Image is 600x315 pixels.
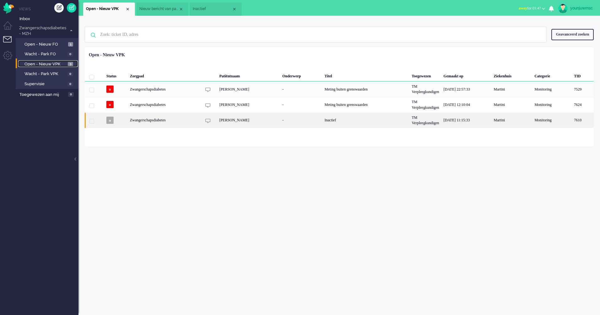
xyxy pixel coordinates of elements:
[491,69,532,81] div: Ziekenhuis
[491,81,532,97] div: Martini
[3,3,14,14] img: flow_omnibird.svg
[280,69,323,81] div: Onderwerp
[86,6,125,12] span: Open - Nieuw VPK
[128,97,201,112] div: Zwangerschapsdiabetes
[322,69,410,81] div: Titel
[410,97,441,112] div: TM Verpleegkundigen
[18,41,78,47] a: Open - Nieuw FO 1
[139,6,179,12] span: Nieuw bericht van patiënt
[532,81,572,97] div: Monitoring
[18,50,78,57] a: Wacht - Park FO 0
[205,87,211,92] img: ic_chat_grey.svg
[18,15,78,22] a: Inbox
[18,80,78,87] a: Supervisie 0
[217,69,280,81] div: Patiëntnaam
[106,86,114,93] span: o
[67,72,73,76] span: 0
[532,97,572,112] div: Monitoring
[217,113,280,128] div: [PERSON_NAME]
[85,81,594,97] div: 7529
[217,81,280,97] div: [PERSON_NAME]
[179,7,184,12] div: Close tab
[3,4,14,9] a: Omnidesk
[19,6,78,12] li: Views
[491,97,532,112] div: Martini
[280,81,323,97] div: -
[137,3,188,16] li: 7619
[515,4,549,13] button: awayfor 01:47
[519,6,527,10] span: away
[54,3,64,13] div: Creëer ticket
[128,69,201,81] div: Zorgpad
[18,60,78,67] a: Open - Nieuw VPK 3
[441,113,491,128] div: [DATE] 11:15:33
[128,81,201,97] div: Zwangerschapsdiabetes
[85,97,594,112] div: 7624
[95,27,538,42] input: Zoek: ticket ID, adres
[24,61,66,67] span: Open - Nieuw VPK
[68,62,73,67] span: 3
[128,113,201,128] div: Zwangerschapsdiabetes
[3,51,17,65] li: Admin menu
[83,3,135,16] li: View
[85,113,594,128] div: 7610
[572,113,594,128] div: 7610
[125,7,130,12] div: Close tab
[18,91,78,98] a: Toegewezen aan mij 0
[532,69,572,81] div: Categorie
[557,4,594,13] a: younjuwmsc
[441,69,491,81] div: Gemaakt op
[572,81,594,97] div: 7529
[67,52,73,57] span: 0
[24,81,66,87] span: Supervisie
[24,51,66,57] span: Wacht - Park FO
[18,70,78,77] a: Wacht - Park VPK 0
[104,69,128,81] div: Status
[24,71,66,77] span: Wacht - Park VPK
[572,97,594,112] div: 7624
[106,117,114,124] span: o
[322,97,410,112] div: Meting buiten grenswaarden
[532,113,572,128] div: Monitoring
[232,7,237,12] div: Close tab
[570,5,594,11] div: younjuwmsc
[441,81,491,97] div: [DATE] 22:57:33
[558,4,568,13] img: avatar
[85,27,101,43] img: ic-search-icon.svg
[89,52,125,58] div: Open - Nieuw VPK
[3,21,17,36] li: Dashboard menu
[68,92,74,97] span: 0
[3,36,17,50] li: Tickets menu
[410,81,441,97] div: TM Verpleegkundigen
[519,6,541,10] span: for 01:47
[205,103,211,108] img: ic_chat_grey.svg
[217,97,280,112] div: [PERSON_NAME]
[68,42,73,47] span: 1
[193,6,232,12] span: Inactief
[572,69,594,81] div: TID
[280,97,323,112] div: -
[322,113,410,128] div: Inactief
[19,16,78,22] span: Inbox
[551,29,594,40] div: Geavanceerd zoeken
[441,97,491,112] div: [DATE] 12:10:04
[280,113,323,128] div: -
[410,113,441,128] div: TM Verpleegkundigen
[18,25,67,37] span: Zwangerschapsdiabetes - MZH
[322,81,410,97] div: Meting buiten grenswaarden
[205,118,211,124] img: ic_chat_grey.svg
[515,2,549,16] li: awayfor 01:47
[67,82,73,86] span: 0
[190,3,242,16] li: 7487
[24,41,67,47] span: Open - Nieuw FO
[410,69,441,81] div: Toegewezen
[106,101,114,108] span: o
[19,92,66,98] span: Toegewezen aan mij
[67,3,76,13] a: Quick Ticket
[491,113,532,128] div: Martini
